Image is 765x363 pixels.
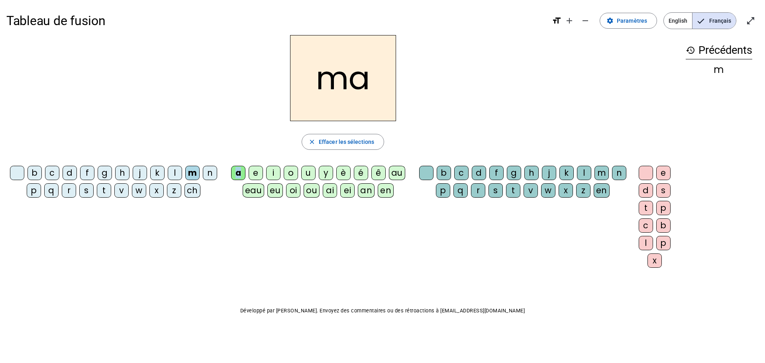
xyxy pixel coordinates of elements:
[437,166,451,180] div: b
[656,201,671,215] div: p
[6,306,759,316] p: Développé par [PERSON_NAME]. Envoyez des commentaires ou des rétroactions à [EMAIL_ADDRESS][DOMAI...
[488,183,503,198] div: s
[336,166,351,180] div: è
[506,183,520,198] div: t
[686,41,752,59] h3: Précédents
[639,183,653,198] div: d
[358,183,375,198] div: an
[565,16,574,26] mat-icon: add
[308,138,316,145] mat-icon: close
[231,166,245,180] div: a
[27,183,41,198] div: p
[286,183,300,198] div: oi
[552,16,561,26] mat-icon: format_size
[267,183,283,198] div: eu
[692,13,736,29] span: Français
[577,13,593,29] button: Diminuer la taille de la police
[63,166,77,180] div: d
[44,183,59,198] div: q
[45,166,59,180] div: c
[98,166,112,180] div: g
[149,183,164,198] div: x
[561,13,577,29] button: Augmenter la taille de la police
[656,236,671,250] div: p
[114,183,129,198] div: v
[647,253,662,268] div: x
[284,166,298,180] div: o
[6,8,545,33] h1: Tableau de fusion
[133,166,147,180] div: j
[664,13,692,29] span: English
[378,183,394,198] div: en
[97,183,111,198] div: t
[686,65,752,75] div: m
[524,166,539,180] div: h
[686,45,695,55] mat-icon: history
[302,134,384,150] button: Effacer les sélections
[542,166,556,180] div: j
[168,166,182,180] div: l
[746,16,755,26] mat-icon: open_in_full
[559,183,573,198] div: x
[184,183,200,198] div: ch
[290,35,396,121] h2: ma
[249,166,263,180] div: e
[600,13,657,29] button: Paramètres
[80,166,94,180] div: f
[354,166,368,180] div: é
[617,16,647,26] span: Paramètres
[340,183,355,198] div: ei
[167,183,181,198] div: z
[243,183,265,198] div: eau
[663,12,736,29] mat-button-toggle-group: Language selection
[656,218,671,233] div: b
[559,166,574,180] div: k
[577,166,591,180] div: l
[639,201,653,215] div: t
[132,183,146,198] div: w
[304,183,320,198] div: ou
[489,166,504,180] div: f
[594,166,609,180] div: m
[319,166,333,180] div: y
[606,17,614,24] mat-icon: settings
[576,183,590,198] div: z
[612,166,626,180] div: n
[389,166,405,180] div: au
[743,13,759,29] button: Entrer en plein écran
[453,183,468,198] div: q
[62,183,76,198] div: r
[524,183,538,198] div: v
[639,218,653,233] div: c
[471,183,485,198] div: r
[639,236,653,250] div: l
[27,166,42,180] div: b
[115,166,129,180] div: h
[581,16,590,26] mat-icon: remove
[436,183,450,198] div: p
[371,166,386,180] div: ê
[656,183,671,198] div: s
[319,137,374,147] span: Effacer les sélections
[323,183,337,198] div: ai
[266,166,280,180] div: i
[472,166,486,180] div: d
[454,166,469,180] div: c
[656,166,671,180] div: e
[541,183,555,198] div: w
[203,166,217,180] div: n
[301,166,316,180] div: u
[507,166,521,180] div: g
[79,183,94,198] div: s
[185,166,200,180] div: m
[594,183,610,198] div: en
[150,166,165,180] div: k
